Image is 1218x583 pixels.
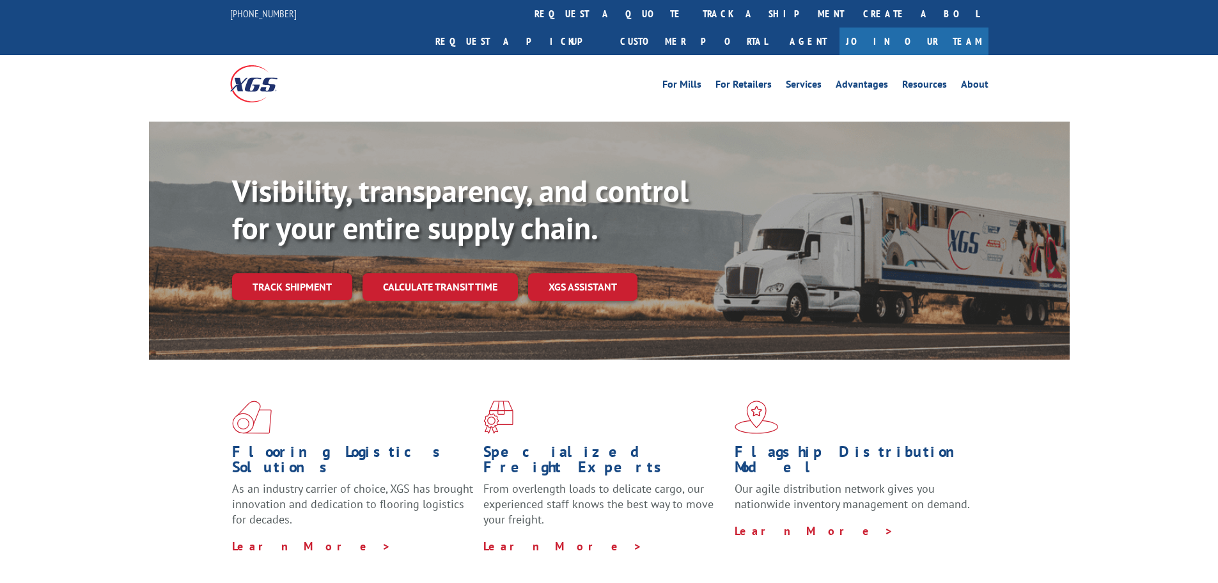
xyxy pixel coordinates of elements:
a: About [961,79,988,93]
span: As an industry carrier of choice, XGS has brought innovation and dedication to flooring logistics... [232,481,473,527]
h1: Specialized Freight Experts [483,444,725,481]
a: For Mills [662,79,701,93]
img: xgs-icon-focused-on-flooring-red [483,401,513,434]
h1: Flooring Logistics Solutions [232,444,474,481]
a: Join Our Team [839,28,988,55]
p: From overlength loads to delicate cargo, our experienced staff knows the best way to move your fr... [483,481,725,538]
a: Request a pickup [426,28,611,55]
a: Services [786,79,822,93]
a: Learn More > [232,539,391,554]
a: Customer Portal [611,28,777,55]
a: For Retailers [715,79,772,93]
a: [PHONE_NUMBER] [230,7,297,20]
a: Calculate transit time [363,273,518,301]
a: Track shipment [232,273,352,300]
a: Resources [902,79,947,93]
img: xgs-icon-total-supply-chain-intelligence-red [232,401,272,434]
a: XGS ASSISTANT [528,273,637,301]
h1: Flagship Distribution Model [735,444,976,481]
b: Visibility, transparency, and control for your entire supply chain. [232,171,689,248]
a: Learn More > [483,539,643,554]
a: Agent [777,28,839,55]
a: Advantages [836,79,888,93]
span: Our agile distribution network gives you nationwide inventory management on demand. [735,481,970,511]
a: Learn More > [735,523,894,538]
img: xgs-icon-flagship-distribution-model-red [735,401,779,434]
